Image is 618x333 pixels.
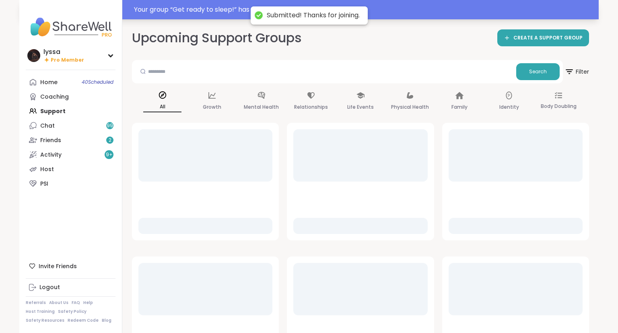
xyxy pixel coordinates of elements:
div: Submitted! Thanks for joining. [267,11,360,20]
div: Host [40,165,54,174]
a: Safety Policy [58,309,87,314]
div: Chat [40,122,55,130]
h2: Upcoming Support Groups [132,29,302,47]
p: Family [451,102,468,112]
span: CREATE A SUPPORT GROUP [513,35,583,41]
div: Coaching [40,93,69,101]
p: All [143,102,181,112]
a: Help [83,300,93,306]
a: Referrals [26,300,46,306]
p: Relationships [294,102,328,112]
button: Filter [564,60,589,83]
p: Life Events [347,102,374,112]
a: Safety Resources [26,318,64,323]
a: Host Training [26,309,55,314]
span: 9 + [106,151,113,158]
div: Logout [39,283,60,292]
div: Activity [40,151,62,159]
span: Pro Member [51,57,84,64]
a: Home40Scheduled [26,75,115,89]
a: Chat99 [26,118,115,133]
a: Blog [102,318,111,323]
p: Body Doubling [541,101,577,111]
a: Logout [26,280,115,295]
div: Friends [40,137,61,145]
a: CREATE A SUPPORT GROUP [497,29,589,46]
a: About Us [49,300,68,306]
p: Identity [499,102,519,112]
div: lyssa [43,48,84,56]
span: Search [529,68,547,75]
div: Home [40,79,58,87]
span: 99 [107,122,113,129]
span: Filter [564,62,589,81]
p: Physical Health [391,102,429,112]
div: PSI [40,180,48,188]
div: Your group “ Get ready to sleep! ” has started. Click here to enter! [134,5,594,14]
button: Search [516,63,560,80]
a: Host [26,162,115,176]
a: Friends2 [26,133,115,147]
img: lyssa [27,49,40,62]
a: Activity9+ [26,147,115,162]
p: Growth [203,102,221,112]
a: PSI [26,176,115,191]
img: ShareWell Nav Logo [26,13,115,41]
a: Redeem Code [68,318,99,323]
p: Mental Health [244,102,279,112]
a: FAQ [72,300,80,306]
div: Invite Friends [26,259,115,273]
span: 2 [109,137,111,144]
a: Coaching [26,89,115,104]
span: 40 Scheduled [82,79,113,85]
